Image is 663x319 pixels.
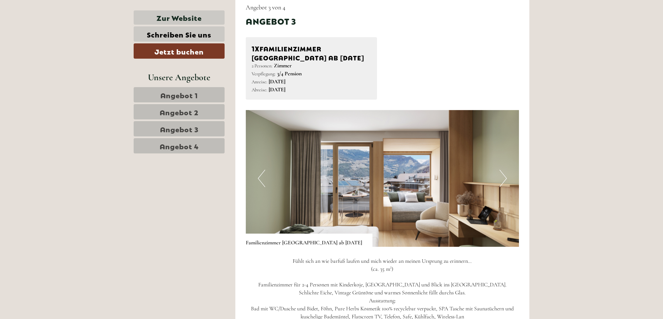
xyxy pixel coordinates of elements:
[258,170,265,187] button: Previous
[134,10,225,25] a: Zur Website
[10,20,99,26] div: [GEOGRAPHIC_DATA]
[246,3,285,11] span: Angebot 3 von 4
[134,71,225,84] div: Unsere Angebote
[277,70,302,77] b: 3/4 Pension
[252,79,267,85] small: Anreise:
[160,107,199,117] span: Angebot 2
[252,43,371,62] div: Familienzimmer [GEOGRAPHIC_DATA] ab [DATE]
[134,43,225,59] a: Jetzt buchen
[5,19,102,40] div: Guten Tag, wie können wir Ihnen helfen?
[252,43,260,53] b: 1x
[10,34,99,39] small: 20:46
[134,26,225,42] a: Schreiben Sie uns
[252,71,276,77] small: Verpflegung:
[246,234,372,247] div: Familienzimmer [GEOGRAPHIC_DATA] ab [DATE]
[500,170,507,187] button: Next
[246,15,296,27] div: Angebot 3
[269,86,285,93] b: [DATE]
[252,87,267,93] small: Abreise:
[274,62,292,69] b: Zimmer
[246,110,519,247] img: image
[160,90,198,100] span: Angebot 1
[118,5,156,17] div: Mittwoch
[160,124,199,134] span: Angebot 3
[269,78,285,85] b: [DATE]
[225,180,274,195] button: Senden
[252,63,272,69] small: 2 Personen:
[160,141,199,151] span: Angebot 4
